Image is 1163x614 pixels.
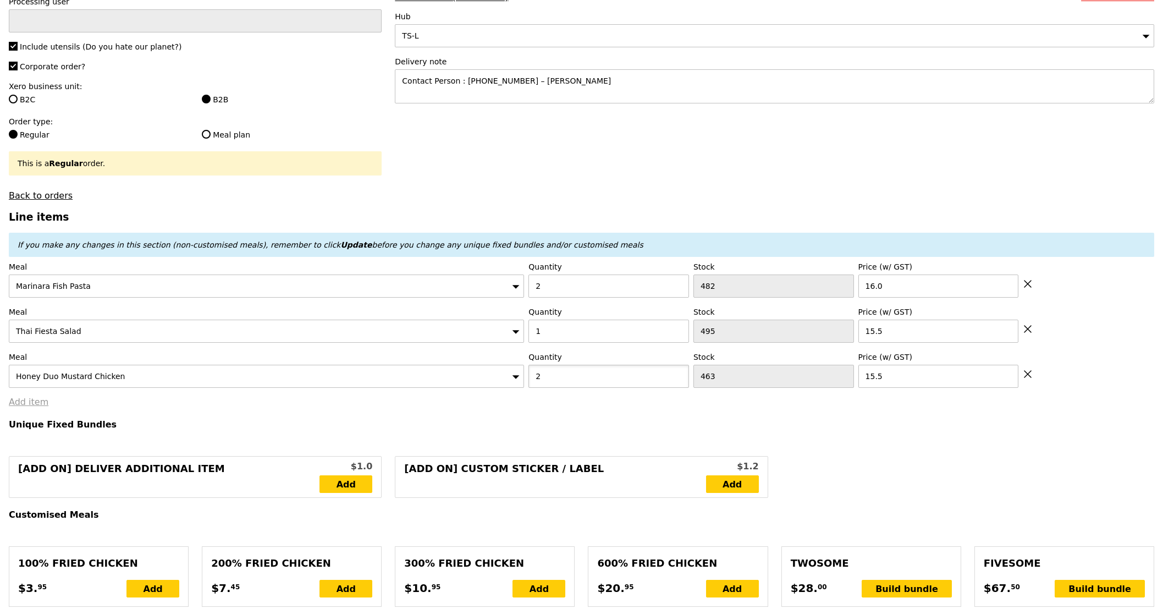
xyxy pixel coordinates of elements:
span: 95 [37,583,47,591]
label: Quantity [528,352,689,363]
div: Build bundle [1055,580,1145,597]
input: Regular [9,130,18,139]
div: Add [706,580,759,597]
span: Honey Duo Mustard Chicken [16,372,125,381]
div: Add [512,580,565,597]
input: B2B [202,95,211,103]
label: Stock [693,261,854,272]
label: Order type: [9,116,382,127]
label: Meal plan [202,129,382,140]
label: Price (w/ GST) [858,306,1019,317]
span: 45 [231,583,240,591]
em: If you make any changes in this section (non-customised meals), remember to click before you chan... [18,240,643,249]
label: Price (w/ GST) [858,261,1019,272]
div: 300% Fried Chicken [404,556,565,571]
b: Update [340,240,372,249]
div: This is a order. [18,158,373,169]
div: Add [126,580,179,597]
input: Include utensils (Do you hate our planet?) [9,42,18,51]
span: $10. [404,580,431,596]
label: Hub [395,11,1154,22]
b: Regular [49,159,82,168]
a: Add [706,475,759,493]
a: Back to orders [9,190,73,201]
span: $3. [18,580,37,596]
label: Meal [9,352,524,363]
a: Add [319,475,372,493]
div: Fivesome [984,556,1145,571]
div: $1.0 [319,460,372,473]
label: Xero business unit: [9,81,382,92]
label: Quantity [528,306,689,317]
span: 95 [625,583,634,591]
div: Build bundle [862,580,952,597]
label: Meal [9,306,524,317]
div: Twosome [791,556,952,571]
span: $20. [597,580,624,596]
input: B2C [9,95,18,103]
div: [Add on] Deliver Additional Item [18,461,319,493]
div: [Add on] Custom Sticker / Label [404,461,705,493]
div: 600% Fried Chicken [597,556,758,571]
label: Stock [693,306,854,317]
h4: Unique Fixed Bundles [9,419,1154,430]
div: 200% Fried Chicken [211,556,372,571]
label: Price (w/ GST) [858,352,1019,363]
label: B2B [202,94,382,105]
div: 100% Fried Chicken [18,556,179,571]
span: $7. [211,580,230,596]
label: Stock [693,352,854,363]
label: Meal [9,261,524,272]
div: Add [319,580,372,597]
label: Regular [9,129,189,140]
label: B2C [9,94,189,105]
span: TS-L [402,31,418,40]
label: Quantity [528,261,689,272]
span: 50 [1011,583,1020,591]
span: $67. [984,580,1011,596]
span: 00 [818,583,827,591]
label: Delivery note [395,56,1154,67]
h4: Customised Meals [9,509,1154,520]
input: Corporate order? [9,62,18,70]
div: $1.2 [706,460,759,473]
a: Add item [9,397,48,407]
span: 95 [432,583,441,591]
span: $28. [791,580,818,596]
span: Corporate order? [20,62,85,71]
input: Meal plan [202,130,211,139]
span: Thai Fiesta Salad [16,327,81,336]
h3: Line items [9,211,1154,223]
span: Marinara Fish Pasta [16,282,91,290]
span: Include utensils (Do you hate our planet?) [20,42,181,51]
